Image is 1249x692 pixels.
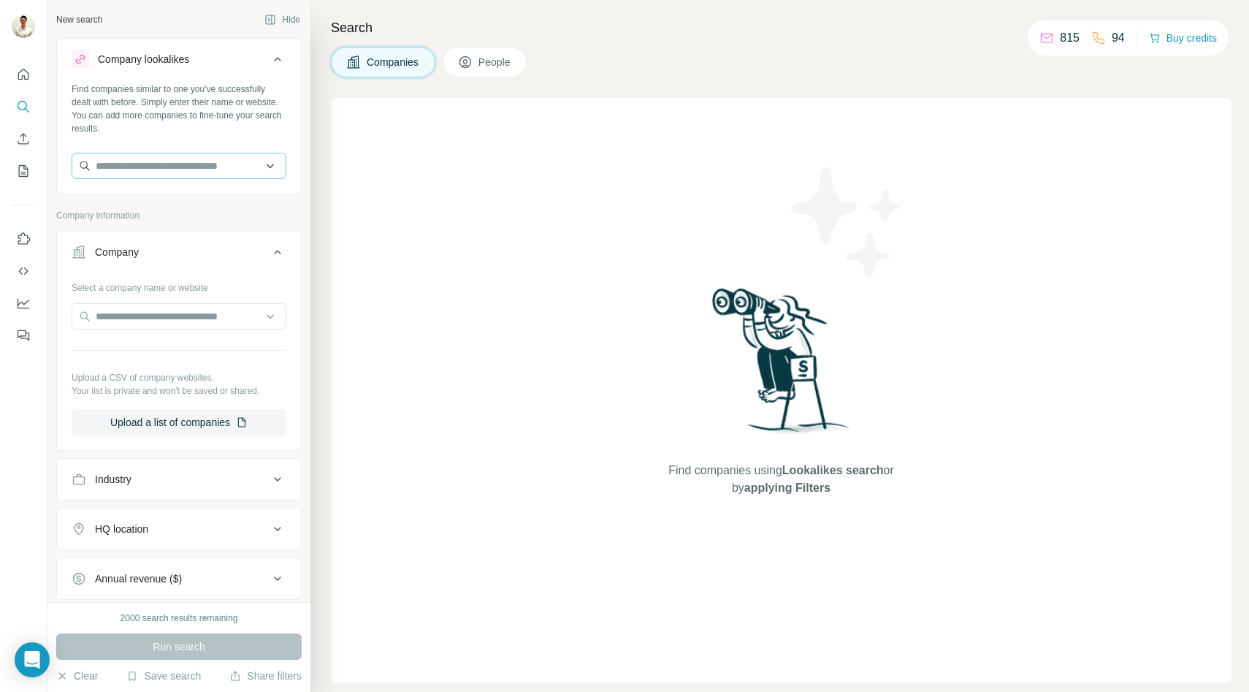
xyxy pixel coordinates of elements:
img: Avatar [12,15,35,38]
button: Company [57,235,301,275]
div: Company [95,245,139,259]
img: Surfe Illustration - Woman searching with binoculars [706,284,858,447]
button: Buy credits [1149,28,1217,48]
span: People [478,55,512,69]
div: HQ location [95,522,148,536]
button: My lists [12,158,35,184]
button: Industry [57,462,301,497]
p: Your list is private and won't be saved or shared. [72,384,286,398]
div: Open Intercom Messenger [15,642,50,677]
p: 815 [1060,29,1080,47]
button: Company lookalikes [57,42,301,83]
p: Company information [56,209,302,222]
div: New search [56,13,102,26]
button: Clear [56,669,98,683]
h4: Search [331,18,1231,38]
p: Upload a CSV of company websites. [72,371,286,384]
button: HQ location [57,512,301,547]
span: Find companies using or by [664,462,898,497]
button: Save search [126,669,201,683]
button: Hide [254,9,310,31]
p: 94 [1112,29,1125,47]
button: Enrich CSV [12,126,35,152]
span: Companies [367,55,420,69]
button: Dashboard [12,290,35,316]
button: Use Surfe on LinkedIn [12,226,35,252]
span: Lookalikes search [782,464,884,476]
button: Search [12,94,35,120]
button: Quick start [12,61,35,88]
div: 2000 search results remaining [121,612,238,625]
div: Select a company name or website [72,275,286,294]
button: Use Surfe API [12,258,35,284]
div: Company lookalikes [98,52,189,66]
button: Annual revenue ($) [57,561,301,596]
button: Share filters [229,669,302,683]
span: applying Filters [744,482,830,494]
button: Upload a list of companies [72,409,286,436]
div: Find companies similar to one you've successfully dealt with before. Simply enter their name or w... [72,83,286,135]
button: Feedback [12,322,35,349]
div: Industry [95,472,131,487]
div: Annual revenue ($) [95,571,182,586]
img: Surfe Illustration - Stars [782,156,913,288]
